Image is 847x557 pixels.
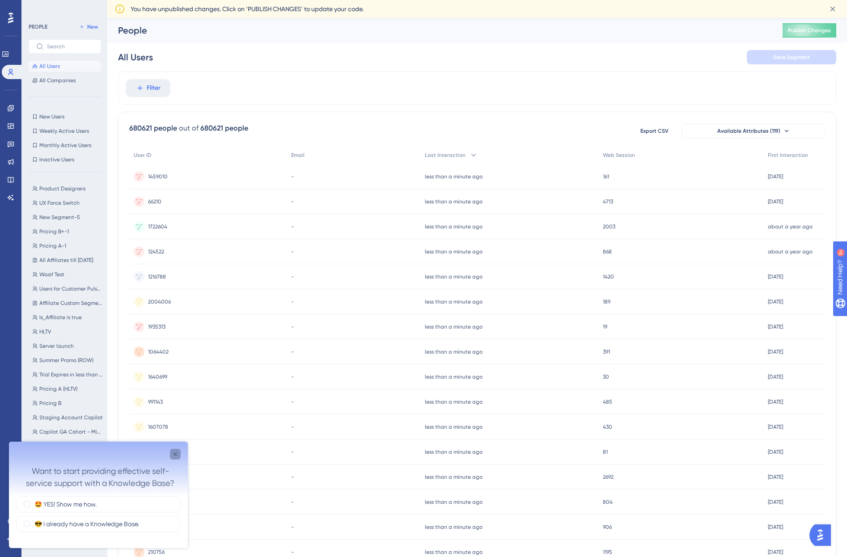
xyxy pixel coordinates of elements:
[809,522,836,549] iframe: UserGuiding AI Assistant Launcher
[148,549,165,556] span: 210756
[632,124,677,138] button: Export CSV
[768,224,813,230] time: about a year ago
[603,373,609,380] span: 30
[603,448,608,456] span: 81
[39,63,60,70] span: All Users
[39,142,91,149] span: Monthly Active Users
[291,298,294,305] span: -
[603,348,610,355] span: 391
[200,123,248,134] div: 680621 people
[768,499,783,505] time: [DATE]
[603,248,612,255] span: 868
[603,173,609,180] span: 161
[21,2,56,13] span: Need Help?
[425,198,483,205] time: less than a minute ago
[768,449,783,455] time: [DATE]
[39,400,61,407] span: Pricing B
[425,424,483,430] time: less than a minute ago
[148,373,167,380] span: 1640699
[118,24,760,37] div: People
[87,23,98,30] span: New
[147,83,161,93] span: Filter
[291,273,294,280] span: -
[603,398,612,405] span: 485
[148,173,168,180] span: 1459010
[425,249,483,255] time: less than a minute ago
[291,323,294,330] span: -
[788,27,831,34] span: Publish Changes
[29,369,106,380] button: Trial Expires in less than 48hrs
[148,198,161,205] span: 66210
[291,248,294,255] span: -
[640,127,669,135] span: Export CSV
[425,549,483,555] time: less than a minute ago
[717,127,780,135] span: Available Attributes (119)
[768,249,813,255] time: about a year ago
[134,152,152,159] span: User ID
[291,549,294,556] span: -
[29,212,106,223] button: New Segment-5
[425,274,483,280] time: less than a minute ago
[9,442,188,548] iframe: UserGuiding Survey
[425,524,483,530] time: less than a minute ago
[291,448,294,456] span: -
[603,423,612,430] span: 430
[603,198,613,205] span: 4713
[29,61,101,72] button: All Users
[61,4,66,12] div: 9+
[603,498,613,506] span: 804
[768,549,783,555] time: [DATE]
[291,423,294,430] span: -
[39,77,76,84] span: All Companies
[39,113,64,120] span: New Users
[768,424,783,430] time: [DATE]
[29,384,106,394] button: Pricing A (HLTV)
[148,323,165,330] span: 1935313
[148,348,169,355] span: 1064402
[39,271,64,278] span: Wasif Test
[39,314,82,321] span: Is_Affiliate is true
[747,50,836,64] button: Save Segment
[425,474,483,480] time: less than a minute ago
[768,324,783,330] time: [DATE]
[425,324,483,330] time: less than a minute ago
[425,224,483,230] time: less than a minute ago
[291,373,294,380] span: -
[131,4,364,14] span: You have unpublished changes. Click on ‘PUBLISH CHANGES’ to update your code.
[603,323,607,330] span: 19
[39,428,103,435] span: Copilot GA Cohort - Mixpanel
[118,51,153,63] div: All Users
[29,226,106,237] button: Pricing B+-1
[29,441,106,452] button: Copilot-Cohort-1 GA
[29,283,106,294] button: Users for Customer Pulse Survey 2025
[603,473,614,481] span: 2692
[768,349,783,355] time: [DATE]
[148,398,163,405] span: 991143
[425,349,483,355] time: less than a minute ago
[39,414,103,421] span: Staging Account Copilot
[47,43,93,50] input: Search
[29,298,106,308] button: Affiliate Custom Segment to exclude
[682,124,825,138] button: Available Attributes (119)
[29,126,101,136] button: Weekly Active Users
[773,54,810,61] span: Save Segment
[29,140,101,151] button: Monthly Active Users
[39,214,80,221] span: New Segment-5
[768,474,783,480] time: [DATE]
[768,274,783,280] time: [DATE]
[39,199,80,207] span: UX Force Switch
[39,328,51,335] span: HLTV
[29,183,106,194] button: Product Designers
[29,111,101,122] button: New Users
[29,412,106,423] button: Staging Account Copilot
[425,399,483,405] time: less than a minute ago
[425,499,483,505] time: less than a minute ago
[29,341,106,351] button: Server launch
